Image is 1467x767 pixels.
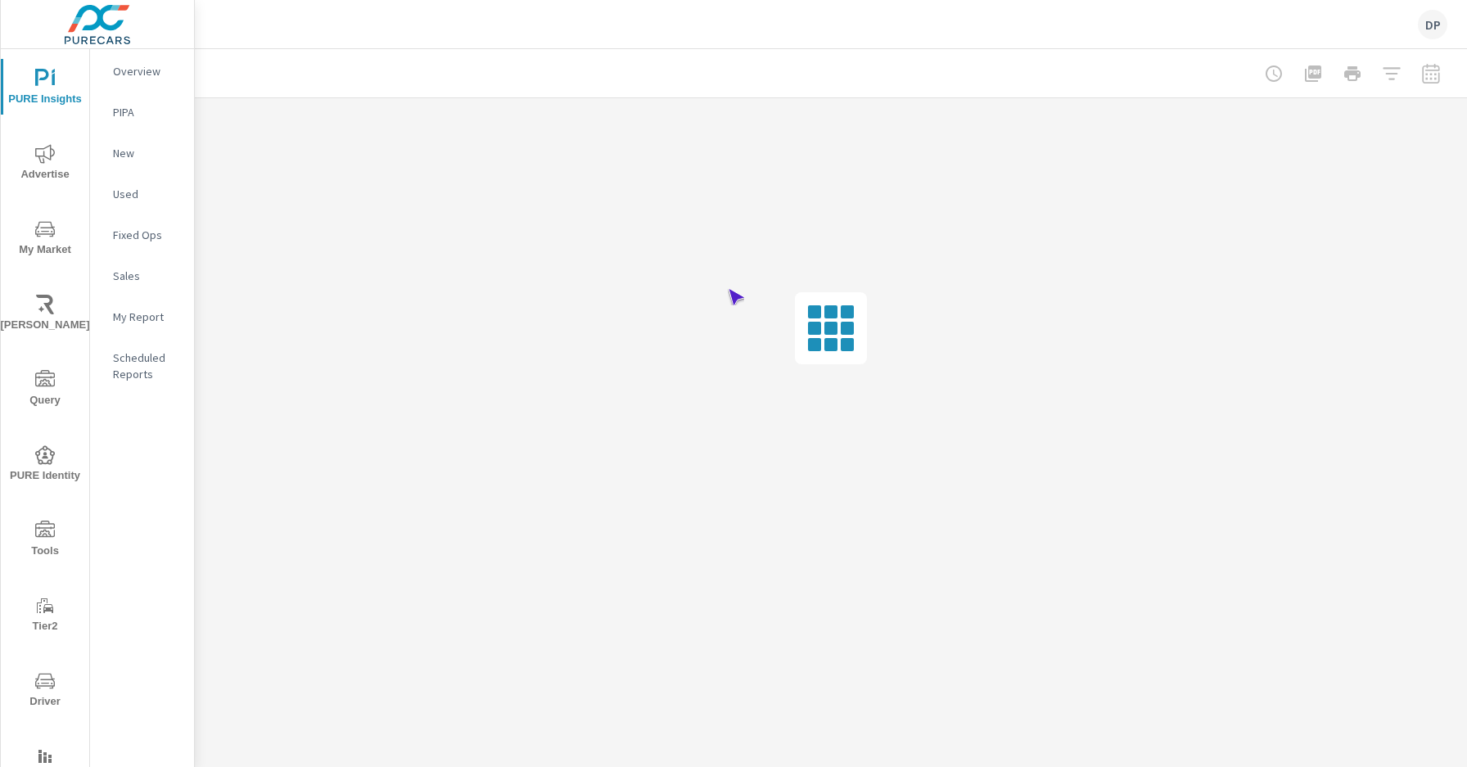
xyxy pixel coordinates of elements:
[6,521,84,561] span: Tools
[6,219,84,259] span: My Market
[90,305,194,329] div: My Report
[6,596,84,636] span: Tier2
[6,445,84,485] span: PURE Identity
[1418,10,1447,39] div: DP
[6,144,84,184] span: Advertise
[90,100,194,124] div: PIPA
[90,223,194,247] div: Fixed Ops
[113,227,181,243] p: Fixed Ops
[113,145,181,161] p: New
[90,264,194,288] div: Sales
[6,370,84,410] span: Query
[6,671,84,711] span: Driver
[113,63,181,79] p: Overview
[113,268,181,284] p: Sales
[6,295,84,335] span: [PERSON_NAME]
[113,350,181,382] p: Scheduled Reports
[90,141,194,165] div: New
[90,345,194,386] div: Scheduled Reports
[90,182,194,206] div: Used
[113,104,181,120] p: PIPA
[113,186,181,202] p: Used
[113,309,181,325] p: My Report
[6,69,84,109] span: PURE Insights
[90,59,194,83] div: Overview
